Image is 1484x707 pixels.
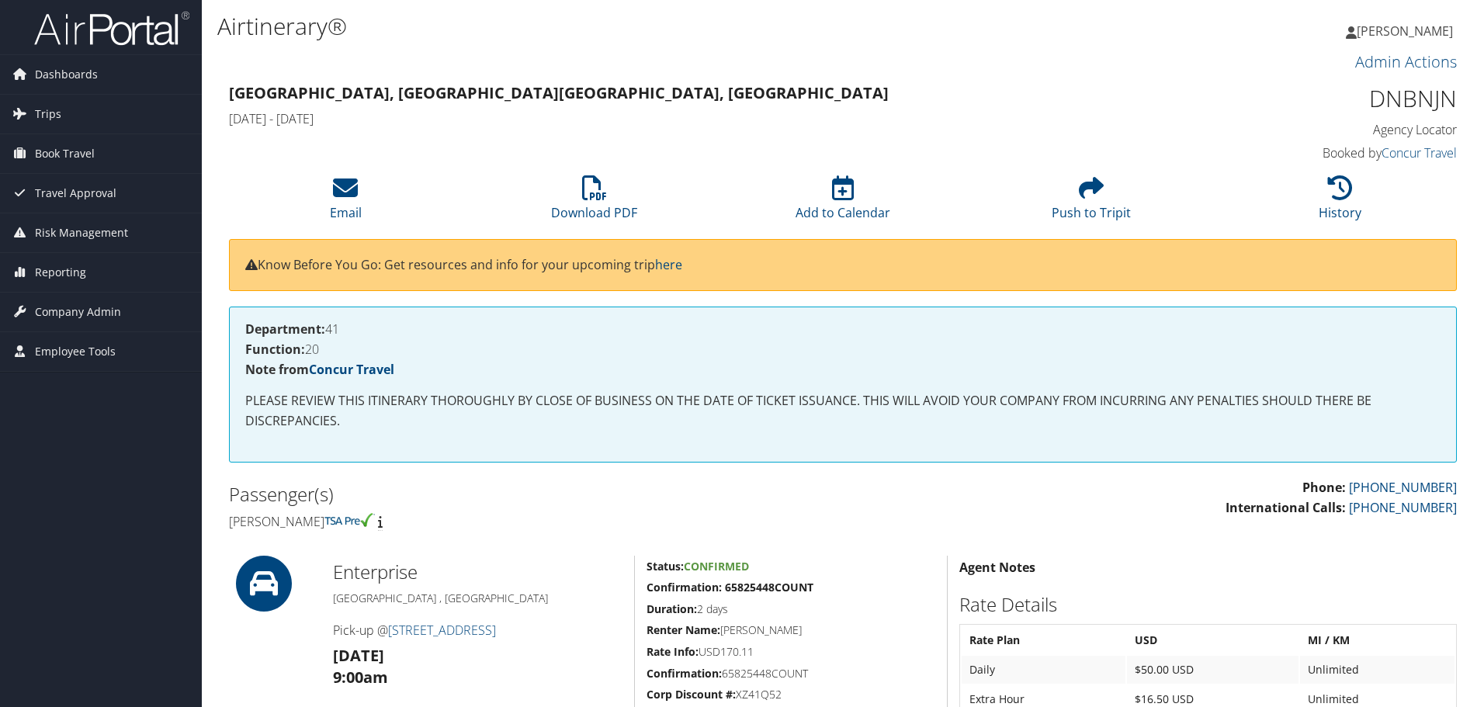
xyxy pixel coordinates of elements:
[229,82,889,103] strong: [GEOGRAPHIC_DATA], [GEOGRAPHIC_DATA] [GEOGRAPHIC_DATA], [GEOGRAPHIC_DATA]
[647,666,935,681] h5: 65825448COUNT
[309,361,394,378] a: Concur Travel
[962,626,1125,654] th: Rate Plan
[333,622,622,639] h4: Pick-up @
[245,343,1441,355] h4: 20
[35,95,61,133] span: Trips
[333,645,384,666] strong: [DATE]
[1302,479,1346,496] strong: Phone:
[34,10,189,47] img: airportal-logo.png
[333,559,622,585] h2: Enterprise
[35,213,128,252] span: Risk Management
[1349,499,1457,516] a: [PHONE_NUMBER]
[217,10,1052,43] h1: Airtinerary®
[333,667,388,688] strong: 9:00am
[655,256,682,273] a: here
[1319,184,1361,221] a: History
[647,666,722,681] strong: Confirmation:
[35,174,116,213] span: Travel Approval
[245,323,1441,335] h4: 41
[245,361,394,378] strong: Note from
[1127,626,1299,654] th: USD
[229,481,831,508] h2: Passenger(s)
[245,341,305,358] strong: Function:
[647,687,736,702] strong: Corp Discount #:
[1167,144,1457,161] h4: Booked by
[229,110,1144,127] h4: [DATE] - [DATE]
[1382,144,1457,161] a: Concur Travel
[1349,479,1457,496] a: [PHONE_NUMBER]
[245,321,325,338] strong: Department:
[647,687,935,702] h5: XZ41Q52
[647,601,697,616] strong: Duration:
[245,391,1441,431] p: PLEASE REVIEW THIS ITINERARY THOROUGHLY BY CLOSE OF BUSINESS ON THE DATE OF TICKET ISSUANCE. THIS...
[35,253,86,292] span: Reporting
[1355,51,1457,72] a: Admin Actions
[1052,184,1131,221] a: Push to Tripit
[333,591,622,606] h5: [GEOGRAPHIC_DATA] , [GEOGRAPHIC_DATA]
[1127,656,1299,684] td: $50.00 USD
[962,656,1125,684] td: Daily
[1346,8,1468,54] a: [PERSON_NAME]
[1167,121,1457,138] h4: Agency Locator
[647,644,935,660] h5: USD170.11
[551,184,637,221] a: Download PDF
[647,622,935,638] h5: [PERSON_NAME]
[388,622,496,639] a: [STREET_ADDRESS]
[1300,626,1455,654] th: MI / KM
[1167,82,1457,115] h1: DNBNJN
[684,559,749,574] span: Confirmed
[647,622,720,637] strong: Renter Name:
[35,293,121,331] span: Company Admin
[959,591,1457,618] h2: Rate Details
[647,644,699,659] strong: Rate Info:
[35,332,116,371] span: Employee Tools
[959,559,1035,576] strong: Agent Notes
[1300,656,1455,684] td: Unlimited
[35,55,98,94] span: Dashboards
[796,184,890,221] a: Add to Calendar
[1226,499,1346,516] strong: International Calls:
[245,255,1441,276] p: Know Before You Go: Get resources and info for your upcoming trip
[1357,23,1453,40] span: [PERSON_NAME]
[35,134,95,173] span: Book Travel
[229,513,831,530] h4: [PERSON_NAME]
[330,184,362,221] a: Email
[324,513,375,527] img: tsa-precheck.png
[647,559,684,574] strong: Status:
[647,580,813,594] strong: Confirmation: 65825448COUNT
[647,601,935,617] h5: 2 days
